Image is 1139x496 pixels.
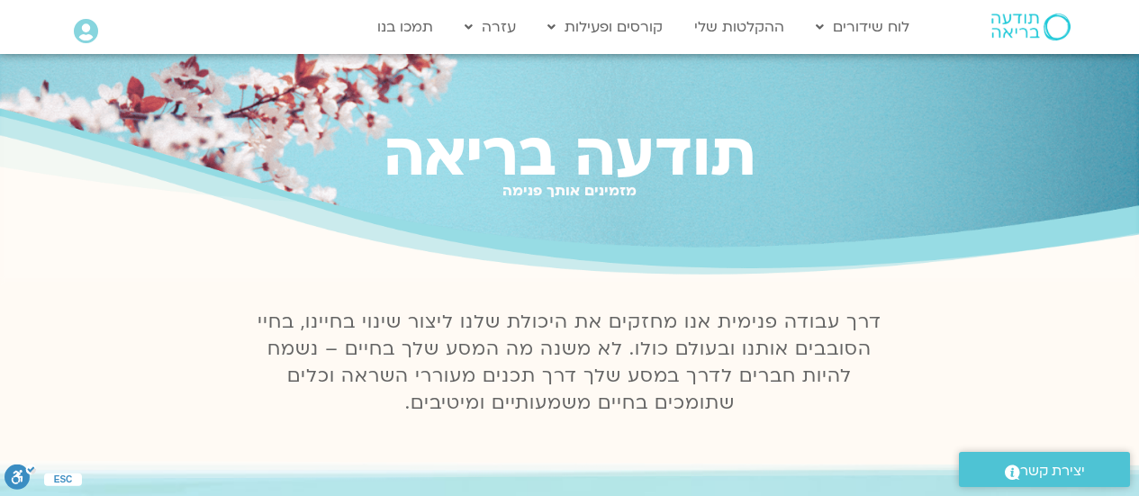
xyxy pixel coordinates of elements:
[1020,459,1085,483] span: יצירת קשר
[248,309,892,417] p: דרך עבודה פנימית אנו מחזקים את היכולת שלנו ליצור שינוי בחיינו, בחיי הסובבים אותנו ובעולם כולו. לא...
[991,14,1071,41] img: תודעה בריאה
[456,10,525,44] a: עזרה
[368,10,442,44] a: תמכו בנו
[685,10,793,44] a: ההקלטות שלי
[959,452,1130,487] a: יצירת קשר
[807,10,918,44] a: לוח שידורים
[538,10,672,44] a: קורסים ופעילות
